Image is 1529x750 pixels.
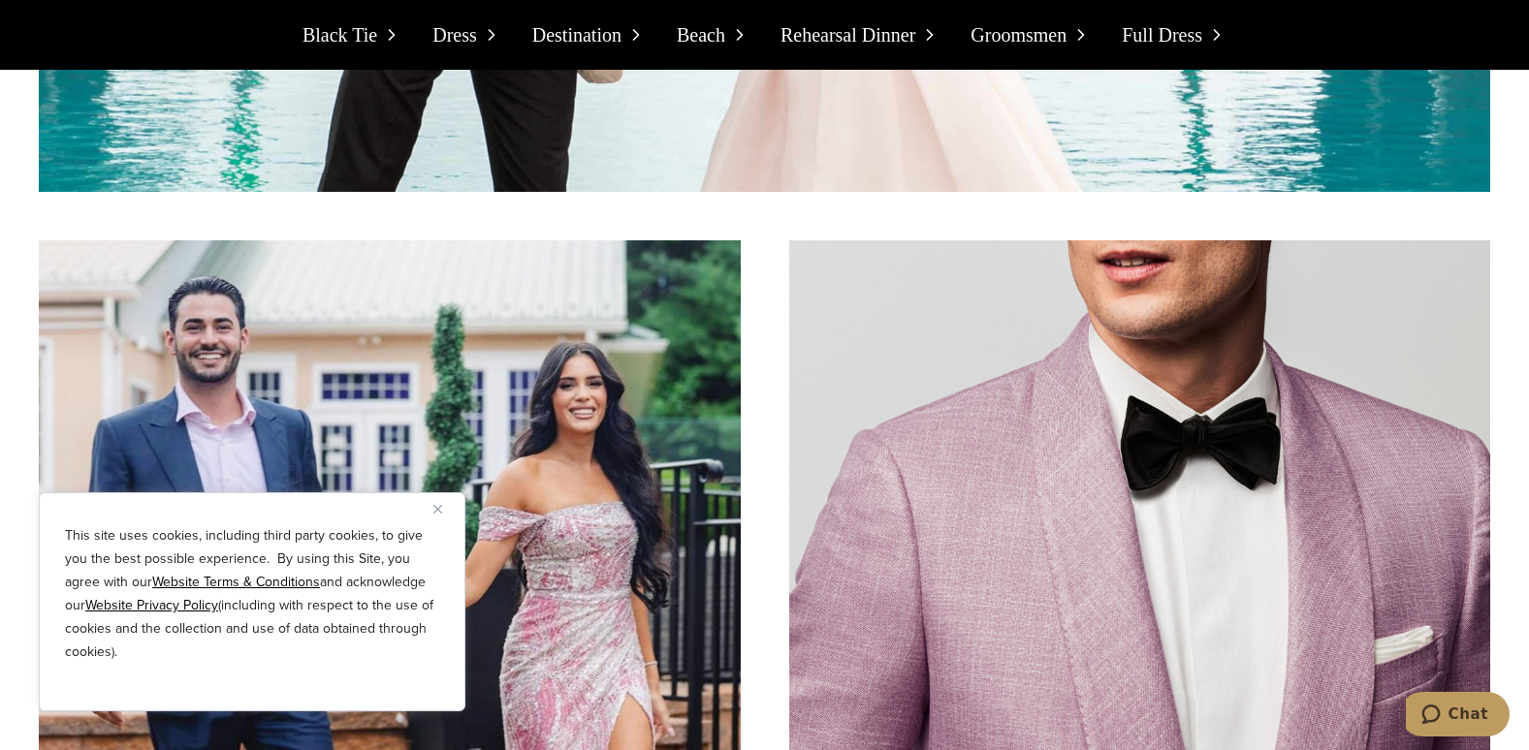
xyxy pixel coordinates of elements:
[152,572,320,592] a: Website Terms & Conditions
[780,19,915,50] span: Rehearsal Dinner
[971,19,1067,50] span: Groomsmen
[432,19,477,50] span: Dress
[65,524,439,664] p: This site uses cookies, including third party cookies, to give you the best possible experience. ...
[433,505,442,514] img: Close
[1122,19,1202,50] span: Full Dress
[85,595,218,615] a: Website Privacy Policy
[1406,692,1510,740] iframe: Opens a widget where you can chat to one of our agents
[677,19,725,50] span: Beach
[303,19,377,50] span: Black Tie
[532,19,621,50] span: Destination
[433,497,457,520] button: Close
